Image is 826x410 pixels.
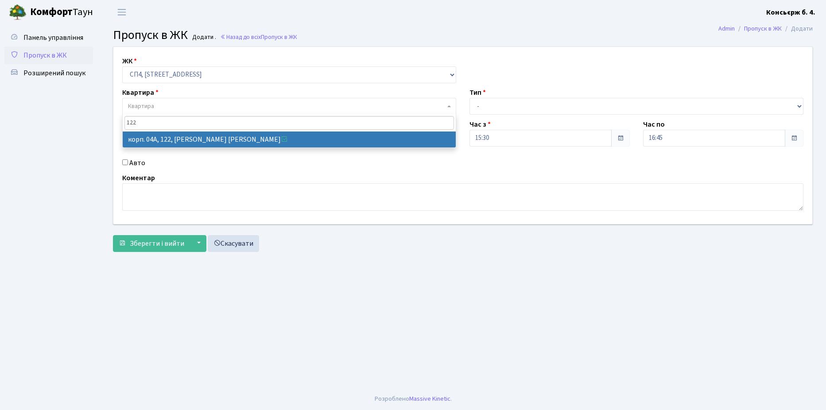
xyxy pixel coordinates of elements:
[122,87,159,98] label: Квартира
[23,50,67,60] span: Пропуск в ЖК
[113,26,188,44] span: Пропуск в ЖК
[113,235,190,252] button: Зберегти і вийти
[190,34,216,41] small: Додати .
[220,33,297,41] a: Назад до всіхПропуск в ЖК
[30,5,73,19] b: Комфорт
[128,102,154,111] span: Квартира
[129,158,145,168] label: Авто
[122,173,155,183] label: Коментар
[705,19,826,38] nav: breadcrumb
[23,33,83,43] span: Панель управління
[782,24,813,34] li: Додати
[766,7,815,18] a: Консьєрж б. 4.
[766,8,815,17] b: Консьєрж б. 4.
[375,394,452,404] div: Розроблено .
[4,46,93,64] a: Пропуск в ЖК
[643,119,665,130] label: Час по
[23,68,85,78] span: Розширений пошук
[469,87,486,98] label: Тип
[130,239,184,248] span: Зберегти і вийти
[409,394,450,403] a: Massive Kinetic
[123,132,456,147] li: корп. 04А, 122, [PERSON_NAME] [PERSON_NAME]
[9,4,27,21] img: logo.png
[208,235,259,252] a: Скасувати
[4,29,93,46] a: Панель управління
[744,24,782,33] a: Пропуск в ЖК
[718,24,735,33] a: Admin
[122,56,137,66] label: ЖК
[30,5,93,20] span: Таун
[4,64,93,82] a: Розширений пошук
[469,119,491,130] label: Час з
[261,33,297,41] span: Пропуск в ЖК
[111,5,133,19] button: Переключити навігацію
